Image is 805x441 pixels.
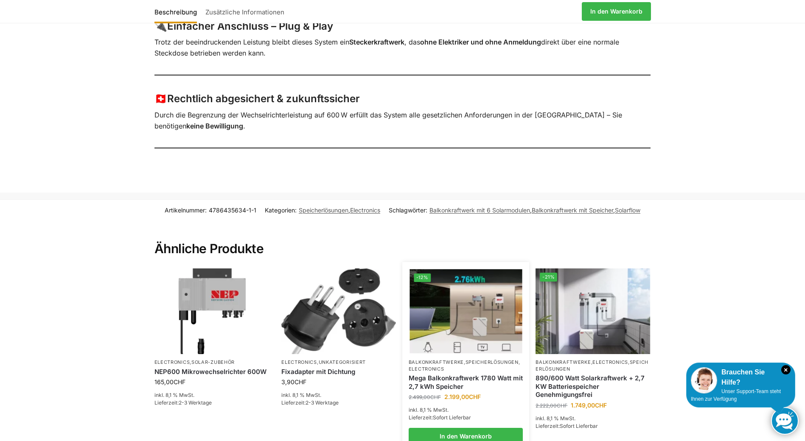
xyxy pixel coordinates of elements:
p: inkl. 8,1 % MwSt. [281,391,396,399]
p: , , [536,359,650,372]
p: Durch die Begrenzung der Wechselrichterleistung auf 600 W erfüllt das System alle gesetzlichen An... [154,110,651,131]
a: Solarflow [615,207,640,214]
span: 2-3 Werktage [306,399,339,406]
p: inkl. 8,1 % MwSt. [409,406,523,414]
strong: Steckerkraftwerk [349,38,404,46]
a: Speicherlösungen [299,207,348,214]
span: CHF [595,402,607,409]
span: Lieferzeit: [536,423,598,429]
a: Balkonkraftwerk mit 6 Solarmodulen [429,207,530,214]
bdi: 3,90 [281,378,306,385]
h2: Ähnliche Produkte [154,220,651,257]
strong: Einfacher Anschluss – Plug & Play [167,20,333,32]
strong: keine Bewilligung [186,122,243,130]
a: Electronics [409,366,444,372]
a: -12%Solaranlage mit 2,7 KW Batteriespeicher Genehmigungsfrei [410,269,522,354]
div: Brauchen Sie Hilfe? [691,367,791,388]
p: inkl. 8,1 % MwSt. [536,415,650,422]
span: Lieferzeit: [154,399,212,406]
a: Speicherlösungen [536,359,648,371]
span: CHF [557,402,567,409]
img: Steckerkraftwerk mit 2,7kwh-Speicher [536,268,650,354]
p: , [154,359,269,366]
p: , , [409,359,523,372]
a: Unkategorisiert [319,359,366,365]
bdi: 1.749,00 [571,402,607,409]
img: Fixadapter mit Dichtung [281,268,396,354]
strong: ohne Elektriker und ohne Anmeldung [420,38,541,46]
span: Schlagwörter: , , [389,206,640,215]
a: 890/600 Watt Solarkraftwerk + 2,7 KW Batteriespeicher Genehmigungsfrei [536,374,650,399]
a: -21%Steckerkraftwerk mit 2,7kwh-Speicher [536,268,650,354]
a: Electronics [350,207,380,214]
p: , [281,359,396,366]
img: Customer service [691,367,717,394]
a: Balkonkraftwerk mit Speicher [532,207,613,214]
span: Lieferzeit: [409,414,471,421]
a: Fixadapter mit Dichtung [281,368,396,376]
i: Schließen [781,365,791,374]
span: CHF [174,378,185,385]
a: Balkonkraftwerke [409,359,464,365]
bdi: 165,00 [154,378,185,385]
img: Solaranlage mit 2,7 KW Batteriespeicher Genehmigungsfrei [410,269,522,354]
span: 2-3 Werktage [179,399,212,406]
bdi: 2.199,00 [444,393,481,400]
span: Unser Support-Team steht Ihnen zur Verfügung [691,388,781,402]
a: Electronics [281,359,317,365]
strong: Rechtlich abgesichert & zukunftssicher [167,92,360,105]
a: Speicherlösungen [466,359,519,365]
span: CHF [469,393,481,400]
span: Kategorien: , [265,206,380,215]
a: Mega Balkonkraftwerk 1780 Watt mit 2,7 kWh Speicher [409,374,523,391]
bdi: 2.499,00 [409,394,441,400]
a: NEP600 Mikrowechselrichter 600W [154,368,269,376]
p: inkl. 8,1 % MwSt. [154,391,269,399]
span: Sofort Lieferbar [560,423,598,429]
span: Sofort Lieferbar [433,414,471,421]
img: Nep 600 [154,268,269,354]
a: Balkonkraftwerke [536,359,591,365]
p: Trotz der beeindruckenden Leistung bleibt dieses System ein , das direkt über eine normale Steckd... [154,37,651,59]
a: Electronics [154,359,190,365]
bdi: 2.222,00 [536,402,567,409]
h3: 🔌 [154,19,651,34]
a: Solar-Zubehör [191,359,235,365]
span: Lieferzeit: [281,399,339,406]
h3: 🇨🇭 [154,92,651,106]
span: 4786435634-1-1 [209,207,256,214]
span: Artikelnummer: [165,206,256,215]
a: Electronics [592,359,628,365]
span: CHF [295,378,306,385]
span: CHF [430,394,441,400]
